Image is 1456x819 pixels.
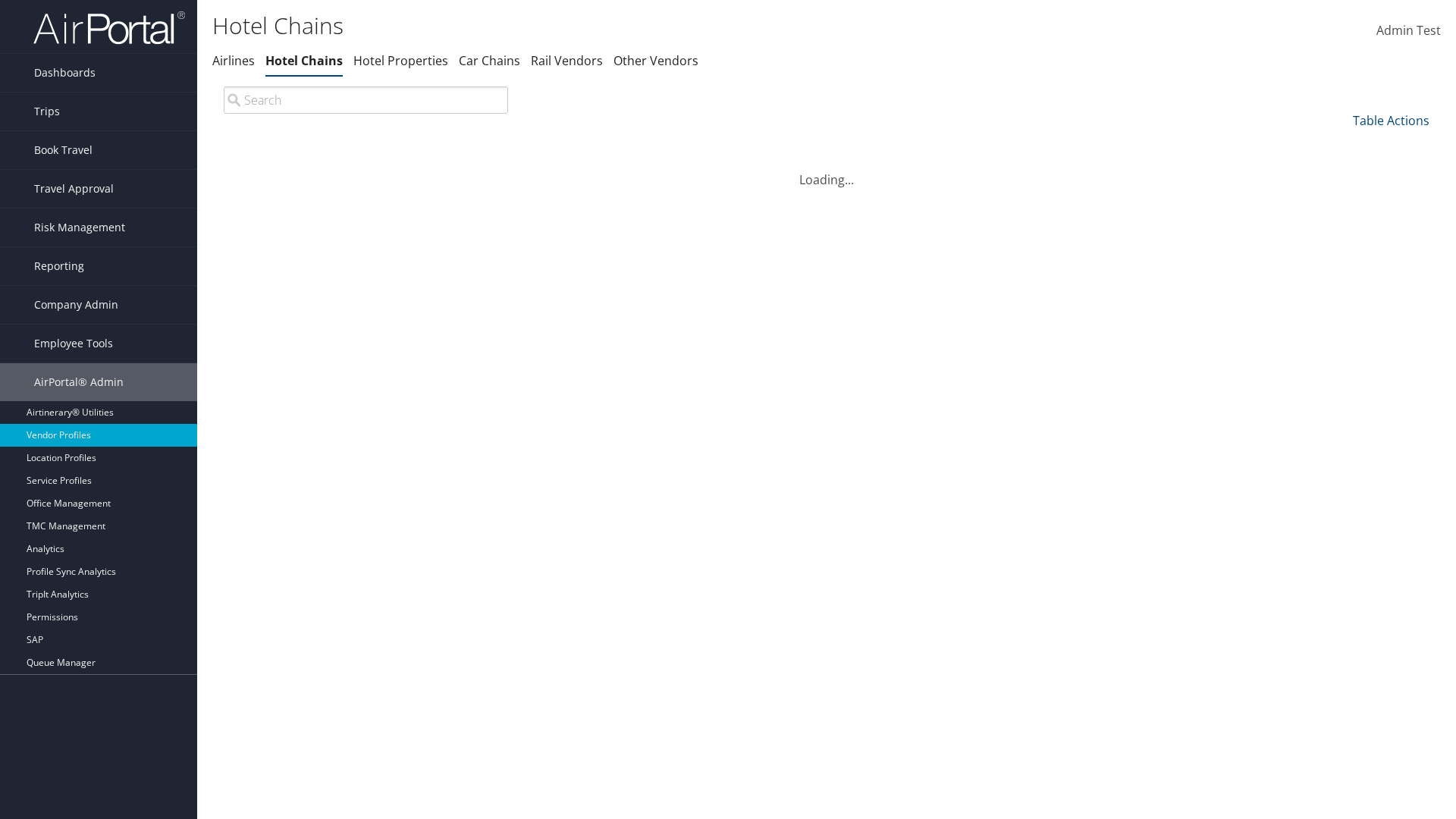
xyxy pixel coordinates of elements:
input: Search [224,86,508,114]
div: Loading... [212,152,1441,189]
span: Travel Approval [34,170,114,208]
span: Reporting [34,247,84,285]
h1: Hotel Chains [212,10,1031,42]
span: Risk Management [34,209,125,246]
a: Hotel Properties [353,52,448,69]
a: Airlines [212,52,255,69]
a: Table Actions [1353,112,1429,129]
img: airportal-logo.png [33,10,185,45]
span: Trips [34,93,60,130]
span: Book Travel [34,131,93,169]
a: Other Vendors [613,52,698,69]
span: Dashboards [34,54,96,92]
a: Car Chains [459,52,520,69]
span: Employee Tools [34,325,113,362]
a: Rail Vendors [531,52,603,69]
a: Admin Test [1376,8,1441,55]
a: Hotel Chains [265,52,343,69]
span: Admin Test [1376,22,1441,39]
span: AirPortal® Admin [34,363,124,401]
span: Company Admin [34,286,118,324]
